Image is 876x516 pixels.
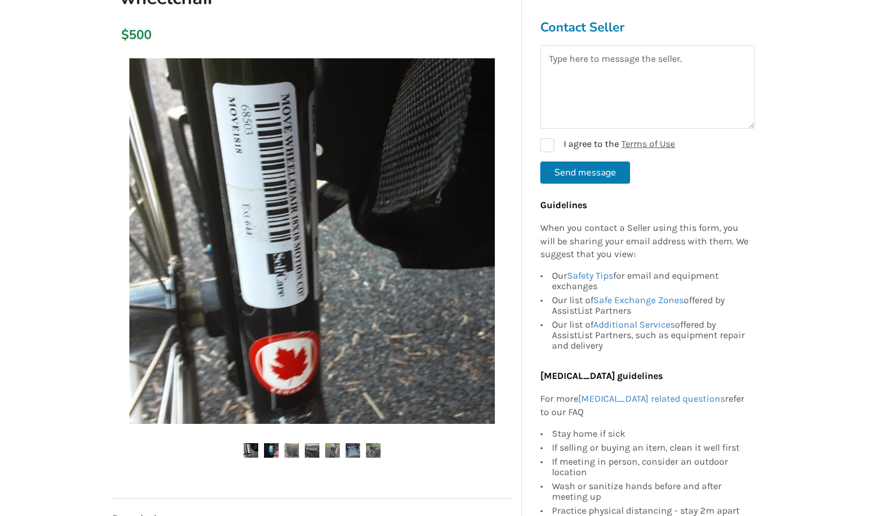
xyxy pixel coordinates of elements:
[552,455,749,479] div: If meeting in person, consider an outdoor location
[305,443,319,458] img: light weight folding wheelchair -wheelchair-mobility-coquitlam-assistlist-listing
[621,138,675,149] a: Terms of Use
[540,199,587,210] b: Guidelines
[578,393,725,404] a: [MEDICAL_DATA] related questions
[552,429,749,441] div: Stay home if sick
[264,443,279,458] img: light weight folding wheelchair -wheelchair-mobility-coquitlam-assistlist-listing
[540,138,675,152] label: I agree to the
[540,371,663,382] b: [MEDICAL_DATA] guidelines
[552,479,749,504] div: Wash or sanitize hands before and after meeting up
[552,294,749,318] div: Our list of offered by AssistList Partners
[540,19,755,36] h3: Contact Seller
[552,318,749,352] div: Our list of offered by AssistList Partners, such as equipment repair and delivery
[552,271,749,294] div: Our for email and equipment exchanges
[593,295,684,306] a: Safe Exchange Zones
[540,392,749,419] p: For more refer to our FAQ
[567,271,613,282] a: Safety Tips
[540,222,749,262] p: When you contact a Seller using this form, you will be sharing your email address with them. We s...
[284,443,299,458] img: light weight folding wheelchair -wheelchair-mobility-coquitlam-assistlist-listing
[121,27,128,43] div: $500
[593,320,675,331] a: Additional Services
[366,443,381,458] img: light weight folding wheelchair -wheelchair-mobility-coquitlam-assistlist-listing
[325,443,340,458] img: light weight folding wheelchair -wheelchair-mobility-coquitlam-assistlist-listing
[552,441,749,455] div: If selling or buying an item, clean it well first
[540,162,630,184] button: Send message
[346,443,360,458] img: light weight folding wheelchair -wheelchair-mobility-coquitlam-assistlist-listing
[244,443,258,458] img: light weight folding wheelchair -wheelchair-mobility-coquitlam-assistlist-listing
